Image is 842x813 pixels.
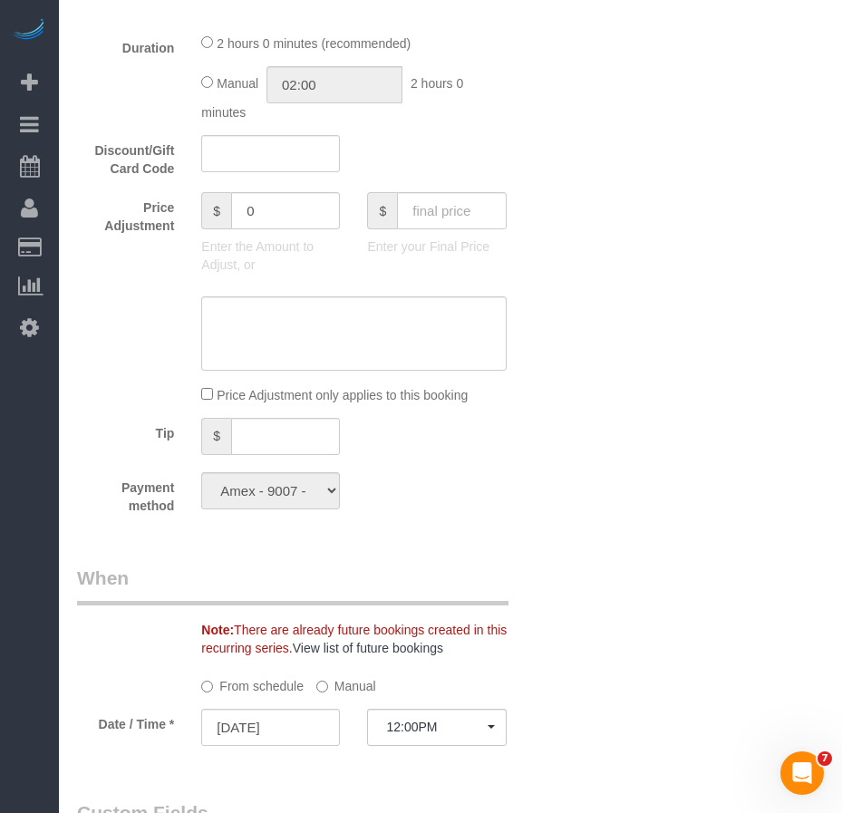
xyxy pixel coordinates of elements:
[77,565,508,605] legend: When
[217,36,411,51] span: 2 hours 0 minutes (recommended)
[293,641,443,655] a: View list of future bookings
[201,671,304,695] label: From schedule
[201,192,231,229] span: $
[201,623,234,637] strong: Note:
[367,237,506,256] p: Enter your Final Price
[201,418,231,455] span: $
[367,192,397,229] span: $
[397,192,506,229] input: final price
[386,720,487,734] span: 12:00PM
[217,388,468,402] span: Price Adjustment only applies to this booking
[367,709,506,746] button: 12:00PM
[63,135,188,178] label: Discount/Gift Card Code
[188,621,561,657] div: There are already future bookings created in this recurring series.
[201,681,213,692] input: From schedule
[316,681,328,692] input: Manual
[201,709,340,746] input: MM/DD/YYYY
[63,472,188,515] label: Payment method
[780,751,824,795] iframe: Intercom live chat
[63,709,188,733] label: Date / Time *
[201,237,340,274] p: Enter the Amount to Adjust, or
[316,671,376,695] label: Manual
[63,418,188,442] label: Tip
[63,33,188,57] label: Duration
[818,751,832,766] span: 7
[11,18,47,44] img: Automaid Logo
[63,192,188,235] label: Price Adjustment
[217,76,258,91] span: Manual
